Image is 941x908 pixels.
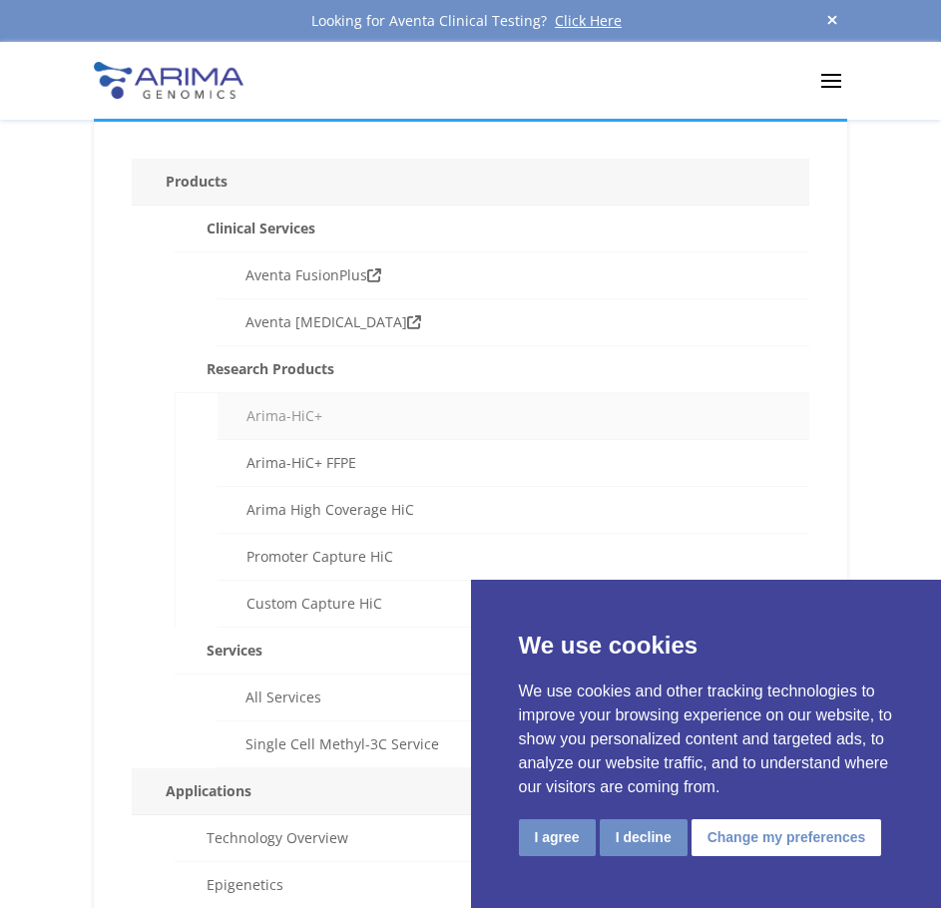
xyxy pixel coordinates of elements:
a: Aventa FusionPlus [217,252,809,299]
a: Arima High Coverage HiC [218,487,809,534]
a: Arima-HiC+ [218,393,809,440]
p: We use cookies [519,628,894,664]
button: I decline [600,819,688,856]
button: Change my preferences [692,819,882,856]
a: Custom Capture HiC [218,581,809,628]
a: All Services [217,675,809,721]
a: Single Cell Methyl-3C Service [217,721,809,768]
a: Technology Overview [175,815,809,862]
a: Services [175,628,809,675]
a: Research Products [175,346,809,393]
div: Looking for Aventa Clinical Testing? [94,8,846,34]
img: Arima-Genomics-logo [94,62,243,99]
a: Aventa [MEDICAL_DATA] [217,299,809,346]
p: We use cookies and other tracking technologies to improve your browsing experience on our website... [519,680,894,799]
a: Click Here [547,11,630,30]
a: Clinical Services [175,206,809,252]
a: Arima-HiC+ FFPE [218,440,809,487]
a: Promoter Capture HiC [218,534,809,581]
button: I agree [519,819,596,856]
